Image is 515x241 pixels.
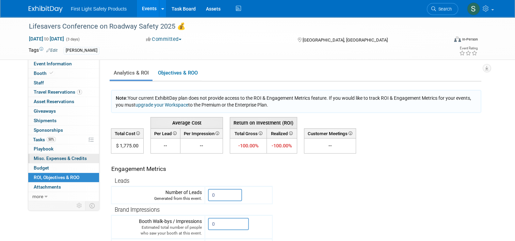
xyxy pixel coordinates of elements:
span: Booth [34,70,54,76]
span: more [32,194,43,199]
a: Analytics & ROI [110,66,152,80]
span: Event Information [34,61,72,66]
span: (3 days) [65,37,80,42]
a: Shipments [28,116,99,125]
th: Average Cost [151,117,223,128]
span: Staff [34,80,44,85]
span: Misc. Expenses & Credits [34,156,87,161]
div: Event Rating [459,47,478,50]
div: Generated from this event. [114,196,202,202]
a: Giveaways [28,107,99,116]
a: Sponsorships [28,126,99,135]
div: Booth Walk-bys / Impressions [114,218,202,236]
th: Per Impression [180,128,223,138]
span: Tasks [33,137,56,142]
th: Total Cost [111,128,144,138]
a: upgrade your Workspace [135,102,188,108]
img: ExhibitDay [29,6,63,13]
span: 1 [77,90,82,95]
a: Edit [46,48,58,53]
span: 50% [47,137,56,142]
th: Per Lead [151,128,180,138]
div: Number of Leads [114,189,202,202]
a: Tasks50% [28,135,99,144]
a: Budget [28,163,99,173]
td: $ 1,775.00 [111,139,144,154]
a: Booth [28,69,99,78]
span: to [43,36,50,42]
td: Toggle Event Tabs [85,201,99,210]
div: Lifesavers Conference on Roadway Safety 2025 💰 [27,20,440,33]
img: Format-Inperson.png [454,36,461,42]
span: Giveaways [34,108,56,114]
span: Sponsorships [34,127,63,133]
th: Total Gross [230,128,267,138]
a: Attachments [28,182,99,192]
span: -100.00% [238,143,258,149]
img: Steph Willemsen [467,2,480,15]
span: Asset Reservations [34,99,74,104]
th: Return on Investment (ROI) [230,117,297,128]
span: Your current ExhibitDay plan does not provide access to the ROI & Engagement Metrics feature. If ... [116,95,471,108]
span: [DATE] [DATE] [29,36,64,42]
div: [PERSON_NAME] [64,47,99,54]
span: Leads [115,178,129,184]
span: [GEOGRAPHIC_DATA], [GEOGRAPHIC_DATA] [303,37,388,43]
div: Estimated total number of people who saw your booth at this event. [114,225,202,236]
span: First Light Safety Products [71,6,127,12]
span: Brand Impressions [115,207,160,213]
span: Playbook [34,146,53,151]
span: Search [436,6,452,12]
a: more [28,192,99,201]
a: Staff [28,78,99,87]
i: Booth reservation complete [50,71,53,75]
span: Note: [116,95,128,101]
a: Travel Reservations1 [28,87,99,97]
span: ROI, Objectives & ROO [34,175,79,180]
div: -- [307,142,353,149]
span: Attachments [34,184,61,190]
div: Event Format [412,35,478,46]
a: Misc. Expenses & Credits [28,154,99,163]
div: In-Person [462,37,478,42]
a: Playbook [28,144,99,154]
span: Budget [34,165,49,171]
span: Shipments [34,118,57,123]
span: -100.00% [272,143,292,149]
button: Committed [144,36,184,43]
div: Engagement Metrics [111,165,270,173]
span: -- [200,143,203,148]
a: Objectives & ROO [154,66,202,80]
th: Realized [267,128,297,138]
td: Tags [29,47,58,54]
a: Event Information [28,59,99,68]
th: Customer Meetings [304,128,356,138]
a: Search [427,3,458,15]
span: -- [164,143,167,148]
td: Personalize Event Tab Strip [74,201,85,210]
a: Asset Reservations [28,97,99,106]
a: ROI, Objectives & ROO [28,173,99,182]
span: Travel Reservations [34,89,82,95]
